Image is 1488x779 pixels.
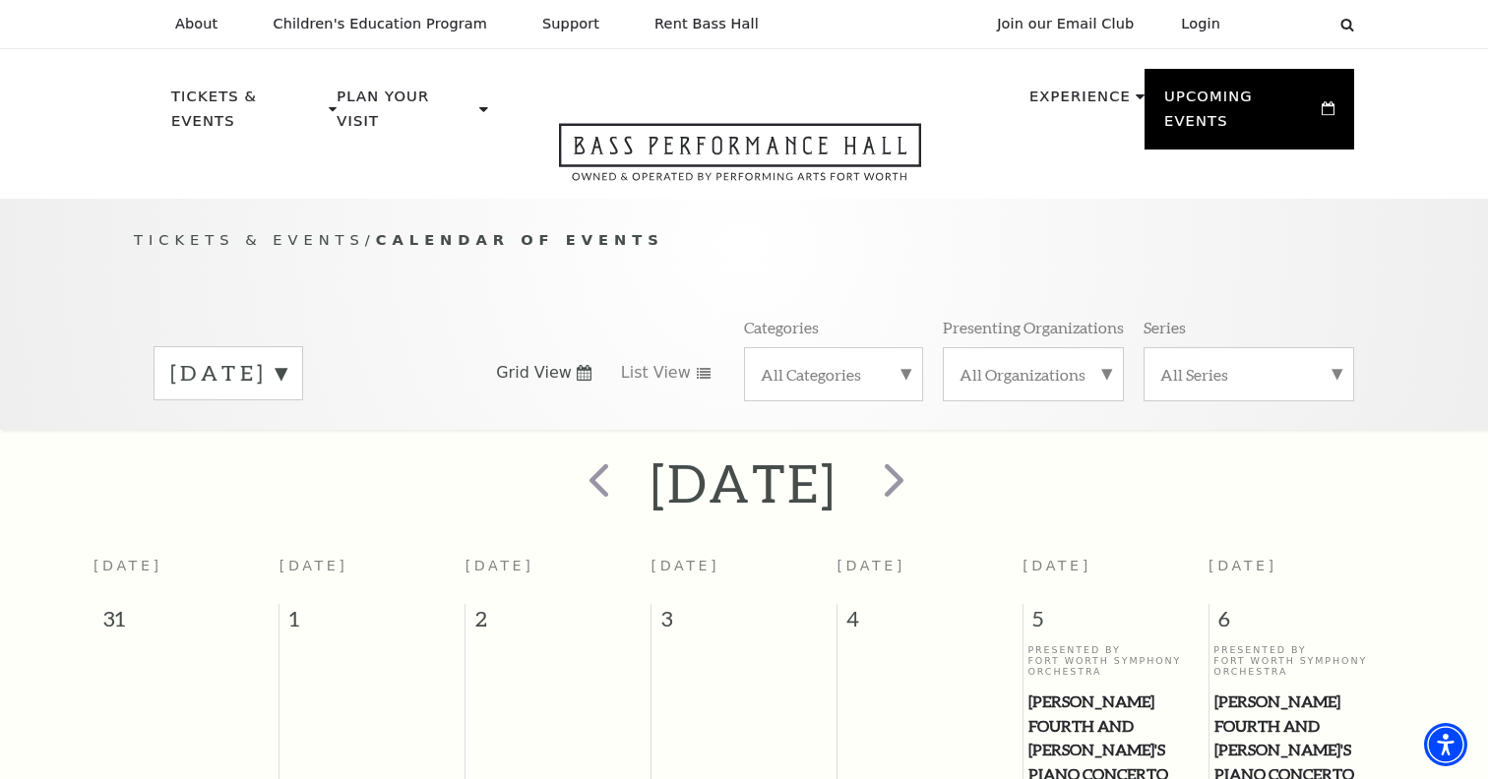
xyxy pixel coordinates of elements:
span: Grid View [496,362,572,384]
span: [DATE] [465,558,534,573]
span: 4 [837,604,1023,643]
button: prev [560,449,632,518]
p: Experience [1029,85,1131,120]
select: Select: [1252,15,1322,33]
label: All Categories [761,364,906,385]
span: 6 [1209,604,1395,643]
p: Presenting Organizations [943,317,1124,337]
p: Plan Your Visit [337,85,474,145]
p: Children's Education Program [273,16,487,32]
span: 31 [93,604,279,643]
p: / [134,228,1354,253]
span: [DATE] [1209,558,1277,573]
p: Tickets & Events [171,85,324,145]
span: [DATE] [279,558,348,573]
span: [DATE] [93,558,162,573]
label: All Series [1160,364,1337,385]
span: 5 [1023,604,1209,643]
span: Calendar of Events [376,231,664,248]
p: Rent Bass Hall [654,16,759,32]
label: All Organizations [960,364,1107,385]
p: Upcoming Events [1164,85,1317,145]
span: [DATE] [1023,558,1091,573]
button: next [856,449,928,518]
p: Presented By Fort Worth Symphony Orchestra [1213,644,1390,678]
span: Tickets & Events [134,231,365,248]
span: [DATE] [837,558,905,573]
a: Open this option [488,123,992,199]
p: Support [542,16,599,32]
span: 3 [651,604,837,643]
span: 1 [279,604,465,643]
p: Categories [744,317,819,337]
p: Series [1144,317,1186,337]
label: [DATE] [170,358,286,389]
h2: [DATE] [651,451,837,514]
span: [DATE] [651,558,720,573]
p: Presented By Fort Worth Symphony Orchestra [1027,644,1203,678]
span: 2 [465,604,651,643]
p: About [175,16,217,32]
div: Accessibility Menu [1424,723,1467,766]
span: List View [621,362,691,384]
